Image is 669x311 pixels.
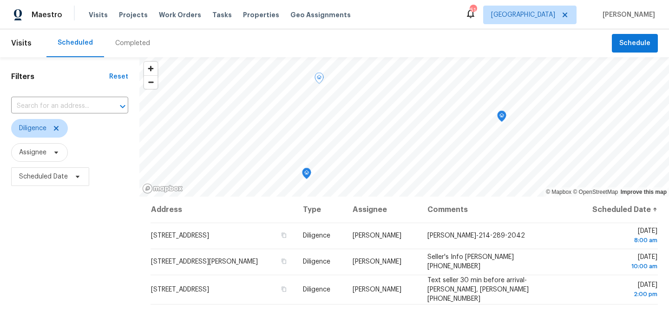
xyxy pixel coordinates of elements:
span: Visits [89,10,108,20]
span: [DATE] [579,282,657,299]
span: Projects [119,10,148,20]
div: 8:00 am [579,236,657,245]
span: Schedule [619,38,650,49]
div: Completed [115,39,150,48]
input: Search for an address... [11,99,102,113]
span: Diligence [303,286,330,293]
span: [DATE] [579,254,657,271]
span: [PERSON_NAME]-214-289-2042 [427,232,525,239]
button: Copy Address [280,231,288,239]
div: 10:00 am [579,262,657,271]
div: Scheduled [58,38,93,47]
canvas: Map [139,57,669,197]
th: Comments [420,197,572,223]
span: Seller's Info [PERSON_NAME] [PHONE_NUMBER] [427,254,514,270]
th: Assignee [345,197,420,223]
button: Zoom out [144,75,157,89]
span: Diligence [19,124,46,133]
button: Copy Address [280,285,288,293]
span: Work Orders [159,10,201,20]
span: Text seller 30 min before arrival- [PERSON_NAME], [PERSON_NAME] [PHONE_NUMBER] [427,277,529,302]
a: Improve this map [621,189,667,195]
span: [PERSON_NAME] [599,10,655,20]
span: Assignee [19,148,46,157]
span: [STREET_ADDRESS] [151,286,209,293]
div: 2:00 pm [579,290,657,299]
span: Zoom out [144,76,157,89]
span: [PERSON_NAME] [353,286,401,293]
div: 51 [470,6,476,15]
a: Mapbox homepage [142,183,183,194]
span: [GEOGRAPHIC_DATA] [491,10,555,20]
th: Address [151,197,295,223]
button: Schedule [612,34,658,53]
span: Diligence [303,258,330,265]
h1: Filters [11,72,109,81]
span: Scheduled Date [19,172,68,181]
div: Map marker [315,73,324,87]
a: OpenStreetMap [573,189,618,195]
button: Open [116,100,129,113]
span: Geo Assignments [290,10,351,20]
span: [PERSON_NAME] [353,258,401,265]
a: Mapbox [546,189,571,195]
span: Properties [243,10,279,20]
th: Type [295,197,345,223]
span: [STREET_ADDRESS] [151,232,209,239]
div: Reset [109,72,128,81]
button: Copy Address [280,257,288,265]
span: [DATE] [579,228,657,245]
span: [STREET_ADDRESS][PERSON_NAME] [151,258,258,265]
div: Map marker [497,111,506,125]
span: Visits [11,33,32,53]
span: Diligence [303,232,330,239]
th: Scheduled Date ↑ [572,197,658,223]
span: Tasks [212,12,232,18]
button: Zoom in [144,62,157,75]
div: Map marker [302,168,311,182]
span: [PERSON_NAME] [353,232,401,239]
span: Maestro [32,10,62,20]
